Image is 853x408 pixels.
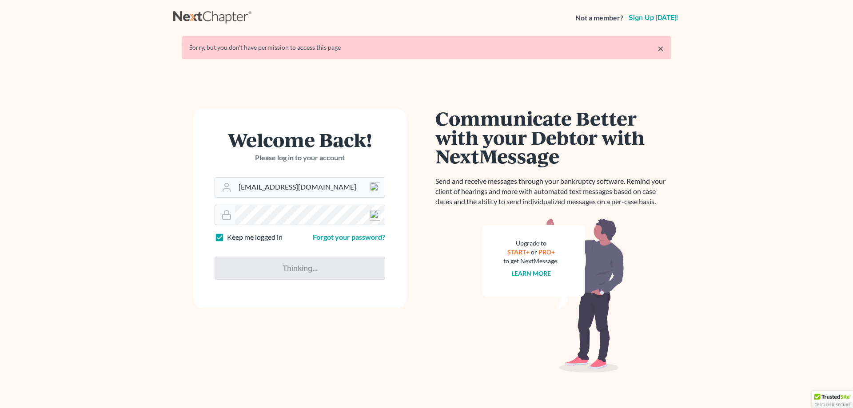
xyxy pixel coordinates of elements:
p: Send and receive messages through your bankruptcy software. Remind your client of hearings and mo... [435,176,671,207]
a: Learn more [511,269,551,277]
a: × [658,43,664,54]
a: Sign up [DATE]! [627,14,680,21]
img: nextmessage_bg-59042aed3d76b12b5cd301f8e5b87938c9018125f34e5fa2b7a6b67550977c72.svg [482,218,624,373]
div: Sorry, but you don't have permission to access this page [189,43,664,52]
img: npw-badge-icon-locked.svg [370,210,380,221]
strong: Not a member? [575,13,623,23]
div: to get NextMessage. [503,257,558,265]
span: or [531,248,537,256]
h1: Communicate Better with your Debtor with NextMessage [435,109,671,166]
a: PRO+ [538,248,555,256]
div: TrustedSite Certified [812,391,853,408]
h1: Welcome Back! [215,130,385,149]
input: Thinking... [215,257,385,280]
div: Upgrade to [503,239,558,248]
input: Email Address [235,178,385,197]
a: Forgot your password? [313,233,385,241]
img: npw-badge-icon-locked.svg [370,182,380,193]
label: Keep me logged in [227,232,283,242]
p: Please log in to your account [215,153,385,163]
a: START+ [507,248,530,256]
